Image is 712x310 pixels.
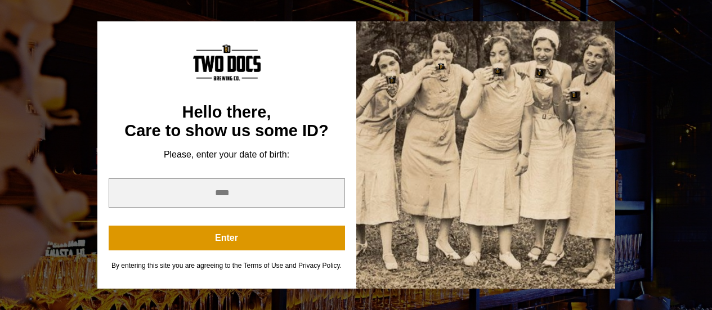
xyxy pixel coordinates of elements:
[109,149,345,160] div: Please, enter your date of birth:
[109,226,345,250] button: Enter
[193,44,261,80] img: Content Logo
[109,262,345,270] div: By entering this site you are agreeing to the Terms of Use and Privacy Policy.
[109,178,345,208] input: year
[109,103,345,141] div: Hello there, Care to show us some ID?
